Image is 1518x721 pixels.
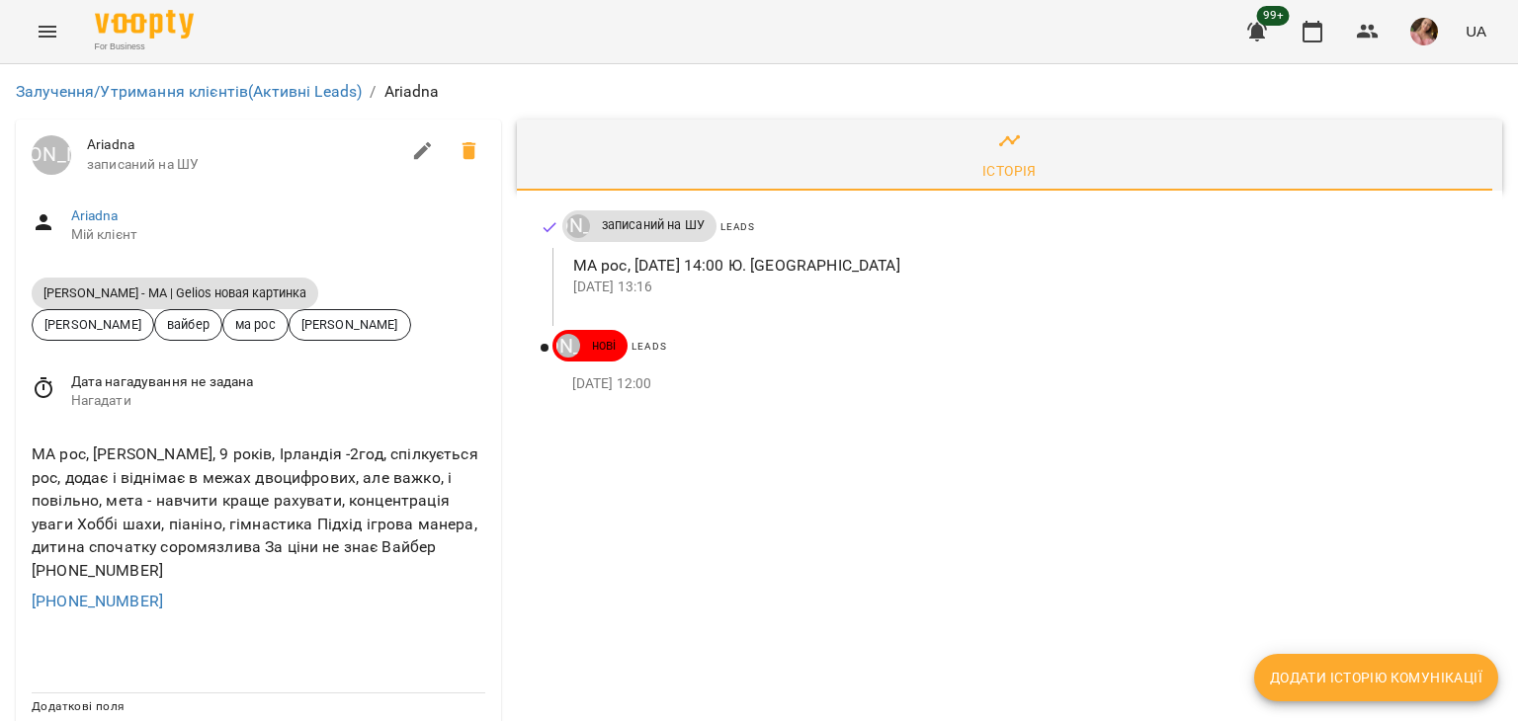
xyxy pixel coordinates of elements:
[16,82,362,101] a: Залучення/Утримання клієнтів(Активні Leads)
[32,592,163,610] a: [PHONE_NUMBER]
[290,315,410,334] span: [PERSON_NAME]
[982,159,1037,183] div: Історія
[590,216,717,234] span: записаний на ШУ
[370,80,376,104] li: /
[71,207,119,223] a: Ariadna
[1458,13,1494,49] button: UA
[16,80,1502,104] nav: breadcrumb
[1254,654,1498,701] button: Додати історію комунікації
[32,699,125,713] span: Додаткові поля
[384,80,440,104] p: Ariadna
[71,391,485,411] span: Нагадати
[87,155,399,175] span: записаний на ШУ
[32,135,71,175] a: [PERSON_NAME]
[1257,6,1290,26] span: 99+
[566,214,590,238] div: Юрій Тимочко
[87,135,399,155] span: Ariadna
[223,315,288,334] span: ма рос
[580,337,629,355] span: нові
[1466,21,1486,41] span: UA
[632,341,666,352] span: Leads
[33,315,153,334] span: [PERSON_NAME]
[556,334,580,358] div: Паламарчук Ольга Миколаївна
[1410,18,1438,45] img: e4201cb721255180434d5b675ab1e4d4.jpg
[155,315,221,334] span: вайбер
[720,221,755,232] span: Leads
[32,284,318,301] span: [PERSON_NAME] - МА | Gelios новая картинка
[95,10,194,39] img: Voopty Logo
[552,334,580,358] a: [PERSON_NAME]
[573,254,1471,278] p: МА рос, [DATE] 14:00 Ю. [GEOGRAPHIC_DATA]
[573,278,1471,297] p: [DATE] 13:16
[28,439,489,586] div: МА рос, [PERSON_NAME], 9 років, Ірландія -2год, спілкується рос, додає і віднімає в межах двоцифр...
[1270,666,1482,689] span: Додати історію комунікації
[71,372,485,392] span: Дата нагадування не задана
[562,214,590,238] a: [PERSON_NAME]
[71,225,485,245] span: Мій клієнт
[32,135,71,175] div: Юрій Тимочко
[95,40,194,53] span: For Business
[572,374,1471,394] p: [DATE] 12:00
[24,8,71,55] button: Menu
